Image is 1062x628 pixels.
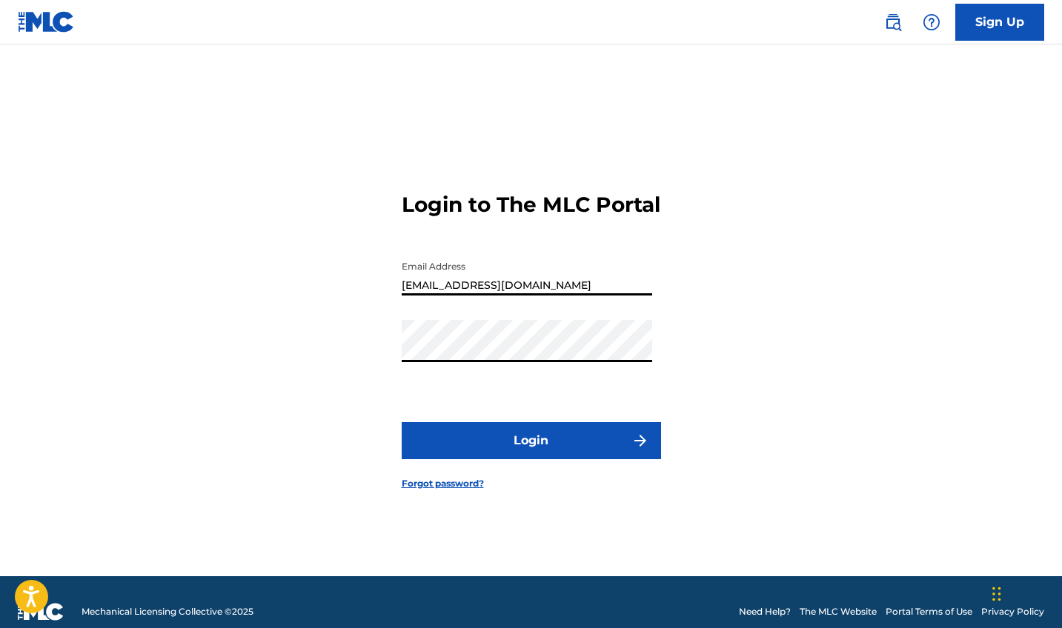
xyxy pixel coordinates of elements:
[82,605,253,618] span: Mechanical Licensing Collective © 2025
[402,192,660,218] h3: Login to The MLC Portal
[18,603,64,621] img: logo
[988,557,1062,628] iframe: Chat Widget
[923,13,940,31] img: help
[917,7,946,37] div: Help
[402,477,484,490] a: Forgot password?
[631,432,649,450] img: f7272a7cc735f4ea7f67.svg
[18,11,75,33] img: MLC Logo
[981,605,1044,618] a: Privacy Policy
[884,13,902,31] img: search
[402,422,661,459] button: Login
[955,4,1044,41] a: Sign Up
[739,605,791,618] a: Need Help?
[992,572,1001,616] div: Drag
[878,7,908,37] a: Public Search
[886,605,972,618] a: Portal Terms of Use
[800,605,877,618] a: The MLC Website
